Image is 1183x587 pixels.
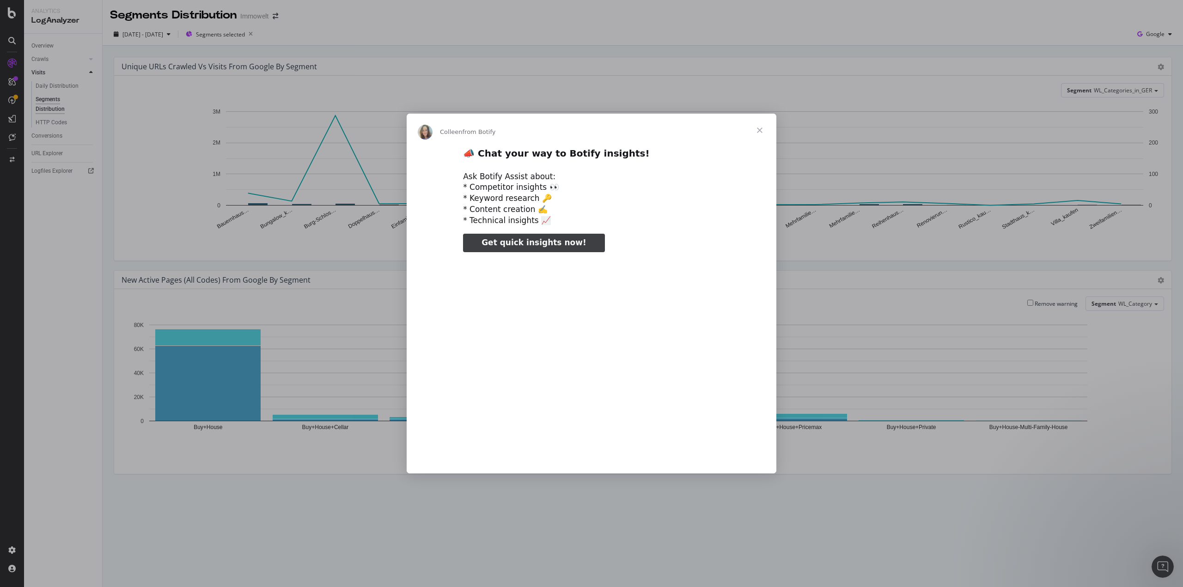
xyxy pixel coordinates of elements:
h2: 📣 Chat your way to Botify insights! [463,147,720,164]
span: from Botify [463,128,496,135]
img: Profile image for Colleen [418,125,433,139]
span: Get quick insights now! [482,238,586,247]
a: Get quick insights now! [463,234,604,252]
div: Ask Botify Assist about: * Competitor insights 👀 * Keyword research 🔑 * Content creation ✍️ * Tec... [463,171,720,226]
span: Close [743,114,776,147]
span: Colleen [440,128,463,135]
video: Play video [399,260,784,453]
